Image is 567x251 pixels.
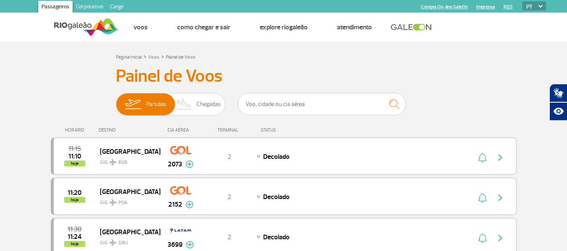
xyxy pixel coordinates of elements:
img: seta-direita-painel-voo.svg [495,233,505,243]
a: > [161,52,164,61]
a: Página Inicial [116,54,142,60]
a: Imprensa [476,4,495,10]
span: [GEOGRAPHIC_DATA] [100,146,154,157]
a: > [144,52,146,61]
span: 2025-09-29 11:10:00 [68,153,81,159]
span: 2025-09-29 11:15:00 [68,146,81,152]
span: 2 [227,193,231,201]
span: Decolado [263,193,290,201]
img: seta-direita-painel-voo.svg [495,193,505,203]
span: [GEOGRAPHIC_DATA] [100,186,154,197]
img: mais-info-painel-voo.svg [186,160,193,168]
a: RQS [504,4,513,10]
span: 3699 [167,240,183,250]
div: DESTINO [99,127,160,133]
span: Decolado [263,153,290,161]
a: Voos [133,23,148,31]
span: BSB [118,159,127,166]
a: Cargo [107,1,127,14]
img: destiny_airplane.svg [110,199,117,206]
span: GIG [100,235,154,247]
span: Decolado [263,233,290,241]
img: sino-painel-voo.svg [478,153,487,163]
a: Atendimento [337,23,372,31]
span: GIG [100,154,154,166]
img: seta-direita-painel-voo.svg [495,153,505,163]
span: hoje [64,160,85,166]
img: mais-info-painel-voo.svg [186,241,194,248]
span: GRU [118,239,128,247]
button: Abrir tradutor de língua de sinais. [549,84,567,102]
img: destiny_airplane.svg [110,239,117,246]
button: Abrir recursos assistivos. [549,102,567,121]
img: slider-desembarque [172,93,197,115]
a: Passageiros [38,1,73,14]
a: Painel de Voos [166,54,196,60]
span: 2 [227,153,231,161]
a: Como chegar e sair [177,23,230,31]
a: Explore RIOgaleão [260,23,308,31]
span: 2025-09-29 11:20:00 [68,190,81,196]
img: sino-painel-voo.svg [478,193,487,203]
img: sino-painel-voo.svg [478,233,487,243]
img: destiny_airplane.svg [110,159,117,166]
span: 2025-09-29 11:30:00 [68,226,81,232]
div: STATUS [256,127,325,133]
h3: Painel de Voos [116,66,452,87]
span: Chegadas [196,93,221,115]
span: hoje [64,197,85,203]
span: GIG [100,194,154,207]
div: TERMINAL [202,127,256,133]
img: slider-embarque [120,93,146,115]
a: Compra On-line GaleOn [421,4,468,10]
span: 2152 [168,199,182,210]
span: 2 [227,233,231,241]
div: Plugin de acessibilidade da Hand Talk. [549,84,567,121]
input: Voo, cidade ou cia aérea [238,93,406,115]
span: hoje [64,241,85,247]
img: mais-info-painel-voo.svg [186,201,193,208]
span: Partidas [146,93,166,115]
span: 2025-09-29 11:24:00 [68,234,81,240]
span: POA [118,199,128,207]
a: Voos [148,54,159,60]
span: [GEOGRAPHIC_DATA] [100,226,154,237]
span: 2073 [168,159,182,169]
a: Corporativo [73,1,107,14]
div: CIA AÉREA [160,127,202,133]
div: HORÁRIO [53,127,99,133]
